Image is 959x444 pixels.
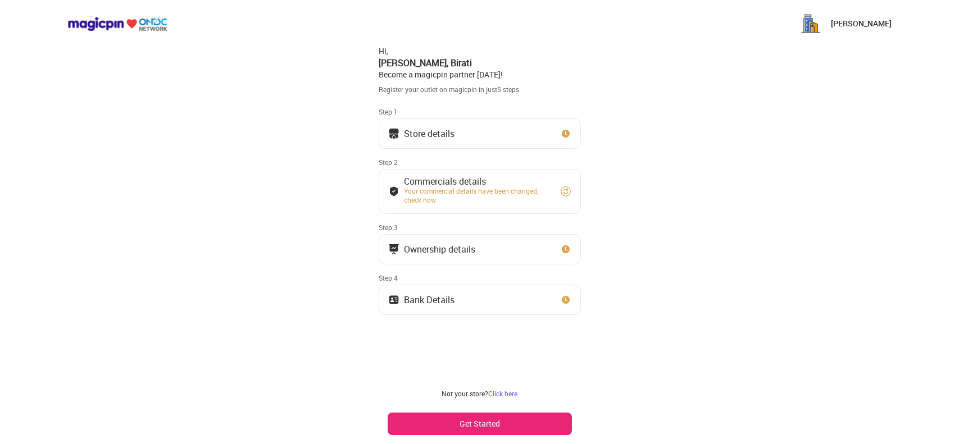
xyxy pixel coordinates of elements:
div: Store details [404,131,454,136]
button: Get Started [388,413,572,435]
a: Click here [488,389,517,398]
img: refresh_circle.10b5a287.svg [560,186,571,197]
div: Step 2 [379,158,581,167]
button: Store details [379,118,581,149]
span: Not your store? [442,389,488,398]
img: bank_details_tick.fdc3558c.svg [388,186,399,197]
img: ondc-logo-new-small.8a59708e.svg [67,16,167,31]
button: Commercials detailsYour commercial details have been changed, check now [379,169,581,214]
button: Bank Details [379,285,581,315]
div: Bank Details [404,297,454,303]
img: commercials_icon.983f7837.svg [388,244,399,255]
img: clock_icon_new.67dbf243.svg [560,294,571,305]
div: Step 4 [379,273,581,282]
img: clock_icon_new.67dbf243.svg [560,244,571,255]
div: Step 3 [379,223,581,232]
img: storeIcon.9b1f7264.svg [388,128,399,139]
img: clock_icon_new.67dbf243.svg [560,128,571,139]
p: [PERSON_NAME] [831,18,892,29]
div: Register your outlet on magicpin in just 5 steps [379,85,581,94]
img: ownership_icon.37569ceb.svg [388,294,399,305]
div: [PERSON_NAME] , Birati [379,57,581,69]
div: Step 1 [379,107,581,116]
div: Ownership details [404,246,475,252]
img: bNQG7OW_JPUp67-u2EMvDgNEdFUvi8a5rVa-C1eoQzakx2_WM0kTOv29xbLkOF6BEEosDFXz7rWdukAZVpY9hhazaBA [799,12,822,35]
div: Hi, Become a magicpin partner [DATE]! [379,45,581,80]
button: Ownership details [379,234,581,264]
div: Your commercial details have been changed, check now [404,186,550,204]
div: Commercials details [404,178,550,184]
